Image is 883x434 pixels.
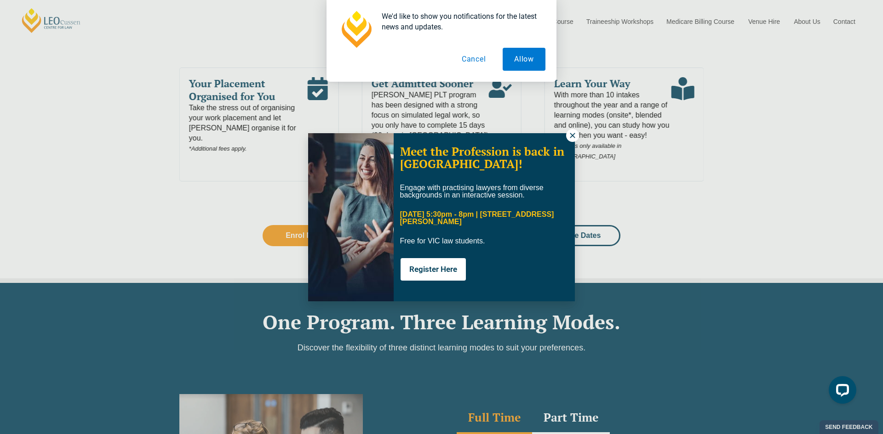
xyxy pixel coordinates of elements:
button: Cancel [450,48,498,71]
button: Register Here [401,258,466,281]
button: Close [566,129,579,142]
span: [DATE] 5:30pm - 8pm | [STREET_ADDRESS][PERSON_NAME] [400,210,554,225]
span: Free for VIC law students. [400,237,485,245]
span: Engage with practising lawyers from diverse backgrounds in an interactive session. [400,184,544,199]
span: Meet the Profession is back in [GEOGRAPHIC_DATA]! [400,144,564,172]
div: We'd like to show you notifications for the latest news and updates. [374,11,545,32]
button: Allow [503,48,545,71]
img: Soph-popup.JPG [308,133,394,301]
img: notification icon [338,11,374,48]
iframe: LiveChat chat widget [821,372,860,411]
